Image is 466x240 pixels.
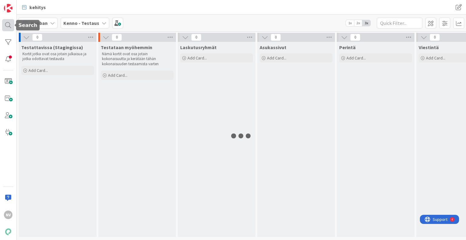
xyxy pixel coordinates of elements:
img: avatar [4,228,12,236]
span: 0 [271,34,281,41]
span: Viestintä [419,44,439,50]
b: Kenno - Testaus [63,20,99,26]
span: Add Card... [29,68,48,73]
span: 2x [354,20,362,26]
span: 1x [346,20,354,26]
h5: Search [19,22,37,28]
span: kehitys [29,4,46,11]
span: Add Card... [187,55,207,61]
span: Kanban [31,19,48,27]
span: Testataan myöhemmin [101,44,152,50]
div: 4 [32,2,33,7]
span: Add Card... [346,55,366,61]
input: Quick Filter... [377,18,422,29]
span: Add Card... [108,73,127,78]
span: 0 [430,34,440,41]
span: Support [13,1,28,8]
div: NV [4,211,12,219]
p: Kortit jotka ovat osa jotain julkaisua ja jotka odottavat testausta [22,52,93,62]
p: Nämä kortit ovat osa jotain kokonaisuutta ja kerätään tähän kokonaisuuden testaamista varten [102,52,172,66]
img: Visit kanbanzone.com [4,4,12,12]
span: Testattavissa (Stagingissa) [21,44,83,50]
span: 0 [32,34,42,41]
span: Add Card... [426,55,445,61]
span: Asukassivut [260,44,286,50]
span: Laskutusryhmät [180,44,217,50]
span: Perintä [339,44,356,50]
span: Add Card... [267,55,286,61]
span: 0 [112,34,122,41]
a: kehitys [19,2,49,13]
span: 0 [350,34,360,41]
span: 3x [362,20,370,26]
span: 0 [191,34,201,41]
